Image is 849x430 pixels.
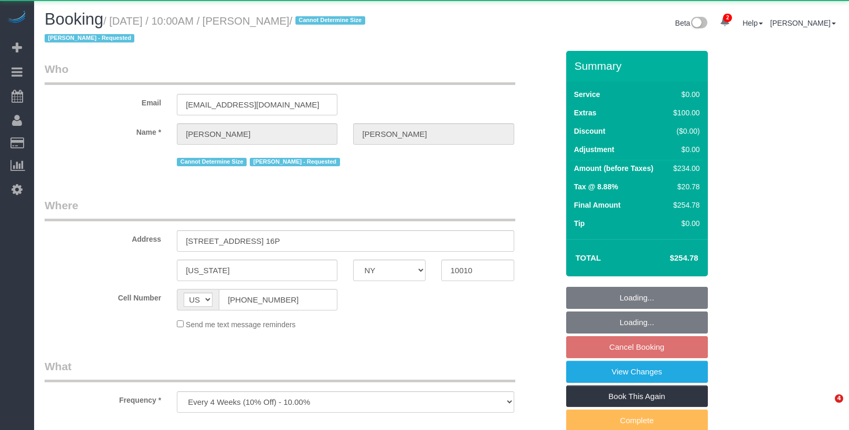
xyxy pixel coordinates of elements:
span: Send me text message reminders [186,320,295,329]
input: Cell Number [219,289,337,310]
input: Zip Code [441,260,514,281]
img: New interface [690,17,707,30]
label: Cell Number [37,289,169,303]
label: Service [574,89,600,100]
span: Cannot Determine Size [177,158,247,166]
label: Adjustment [574,144,614,155]
label: Address [37,230,169,244]
strong: Total [576,253,601,262]
div: ($0.00) [669,126,699,136]
span: [PERSON_NAME] - Requested [45,34,134,42]
legend: Who [45,61,515,85]
legend: What [45,359,515,382]
h3: Summary [575,60,703,72]
input: Email [177,94,337,115]
span: 2 [723,14,732,22]
input: City [177,260,337,281]
img: Automaid Logo [6,10,27,25]
div: $100.00 [669,107,699,118]
label: Tax @ 8.88% [574,181,618,192]
a: View Changes [566,361,708,383]
span: 4 [835,394,843,403]
h4: $254.78 [638,254,698,263]
label: Tip [574,218,585,229]
div: $0.00 [669,218,699,229]
label: Extras [574,107,597,118]
input: Last Name [353,123,514,145]
div: $234.00 [669,163,699,174]
iframe: Intercom live chat [813,394,839,420]
div: $0.00 [669,144,699,155]
span: Booking [45,10,103,28]
label: Amount (before Taxes) [574,163,653,174]
label: Name * [37,123,169,137]
input: First Name [177,123,337,145]
a: 2 [715,10,735,34]
div: $20.78 [669,181,699,192]
label: Email [37,94,169,108]
div: $254.78 [669,200,699,210]
small: / [DATE] / 10:00AM / [PERSON_NAME] [45,15,368,45]
a: Book This Again [566,385,708,407]
div: $0.00 [669,89,699,100]
span: Cannot Determine Size [295,16,365,25]
a: Beta [675,19,708,27]
legend: Where [45,198,515,221]
label: Frequency * [37,391,169,405]
a: [PERSON_NAME] [770,19,836,27]
span: [PERSON_NAME] - Requested [250,158,339,166]
a: Help [742,19,763,27]
label: Final Amount [574,200,621,210]
label: Discount [574,126,606,136]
